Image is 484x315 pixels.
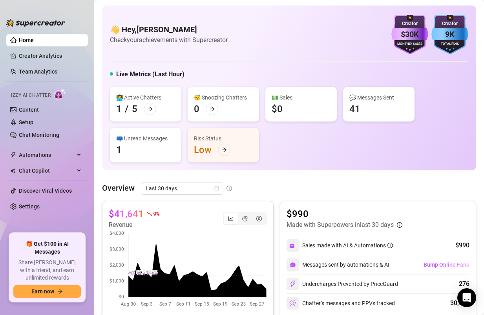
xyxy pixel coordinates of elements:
[391,20,428,28] div: Creator
[116,144,122,156] div: 1
[423,258,469,271] button: Bump Online Fans
[272,93,331,102] div: 💵 Sales
[19,37,34,43] a: Home
[289,280,296,287] img: svg%3e
[194,103,199,115] div: 0
[13,285,81,298] button: Earn nowarrow-right
[287,208,402,220] article: $990
[11,92,51,99] span: Izzy AI Chatter
[391,42,428,47] div: Monthly Sales
[289,300,296,307] img: svg%3e
[10,152,16,158] span: thunderbolt
[19,149,75,161] span: Automations
[391,28,428,41] div: $30K
[6,19,65,27] img: logo-BBDzfeDw.svg
[19,188,72,194] a: Discover Viral Videos
[10,168,15,173] img: Chat Copilot
[116,93,175,102] div: 👩‍💻 Active Chatters
[116,134,175,143] div: 📪 Unread Messages
[387,243,393,248] span: info-circle
[221,147,227,153] span: arrow-right
[457,288,476,307] div: Open Intercom Messenger
[228,216,234,221] span: line-chart
[455,241,469,250] div: $990
[19,132,59,138] a: Chat Monitoring
[194,93,253,102] div: 😴 Snoozing Chatters
[226,186,232,191] span: info-circle
[116,70,184,79] h5: Live Metrics (Last Hour)
[272,103,283,115] div: $0
[214,186,219,191] span: calendar
[290,262,296,268] img: svg%3e
[450,298,469,308] div: 30,014
[54,88,66,100] img: AI Chatter
[223,212,267,225] div: segmented control
[194,134,253,143] div: Risk Status
[19,203,40,210] a: Settings
[147,106,153,112] span: arrow-right
[302,241,393,250] div: Sales made with AI & Automations
[424,262,469,268] span: Bump Online Fans
[146,182,219,194] span: Last 30 days
[431,42,468,47] div: Total Fans
[31,288,54,295] span: Earn now
[289,242,296,249] img: svg%3e
[287,220,394,230] article: Made with Superpowers in last 30 days
[147,211,152,217] span: fall
[391,15,428,54] img: purple-badge-B9DA21FR.svg
[109,208,144,220] article: $41,641
[242,216,248,221] span: pie-chart
[13,240,81,256] span: 🎁 Get $100 in AI Messages
[431,28,468,41] div: 9K
[116,103,122,115] div: 1
[102,182,135,194] article: Overview
[19,164,75,177] span: Chat Copilot
[209,106,215,112] span: arrow-right
[256,216,262,221] span: dollar-circle
[431,15,468,54] img: blue-badge-DgoSNQY1.svg
[287,258,389,271] div: Messages sent by automations & AI
[153,210,159,217] span: 9 %
[110,24,228,35] h4: 👋 Hey, [PERSON_NAME]
[431,20,468,28] div: Creator
[19,68,57,75] a: Team Analytics
[397,222,402,228] span: info-circle
[19,119,33,125] a: Setup
[349,93,408,102] div: 💬 Messages Sent
[109,220,159,230] article: Revenue
[459,279,469,289] div: 276
[57,289,63,294] span: arrow-right
[132,103,137,115] div: 5
[110,35,228,45] article: Check your achievements with Supercreator
[287,297,395,309] div: Chatter’s messages and PPVs tracked
[287,278,398,290] div: Undercharges Prevented by PriceGuard
[19,50,82,62] a: Creator Analytics
[13,259,81,282] span: Share [PERSON_NAME] with a friend, and earn unlimited rewards
[19,107,39,113] a: Content
[349,103,360,115] div: 41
